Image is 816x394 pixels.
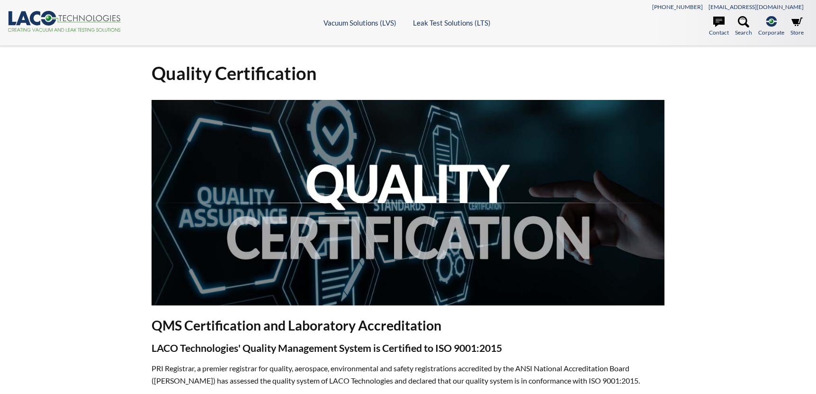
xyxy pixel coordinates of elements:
[708,3,804,10] a: [EMAIL_ADDRESS][DOMAIN_NAME]
[152,317,665,334] h2: QMS Certification and Laboratory Accreditation
[652,3,703,10] a: [PHONE_NUMBER]
[152,342,665,355] h3: LACO Technologies' Quality Management System is Certified to ISO 9001:2015
[735,16,752,37] a: Search
[152,62,665,85] h1: Quality Certification
[758,28,784,37] span: Corporate
[152,362,665,386] p: PRI Registrar, a premier registrar for quality, aerospace, environmental and safety registrations...
[413,18,491,27] a: Leak Test Solutions (LTS)
[152,100,665,305] img: Quality Certification header
[790,16,804,37] a: Store
[323,18,396,27] a: Vacuum Solutions (LVS)
[709,16,729,37] a: Contact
